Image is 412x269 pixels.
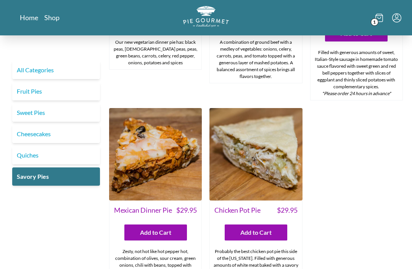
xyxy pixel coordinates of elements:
[214,205,261,215] span: Chicken Pot Pie
[12,167,100,186] a: Savory Pies
[44,13,60,22] a: Shop
[210,36,302,83] div: A combination of ground beef with a medley of vegetables: onions, celery, carrots, peas, and toma...
[12,82,100,100] a: Fruit Pies
[114,205,172,215] span: Mexican Dinner Pie
[124,224,187,240] button: Add to Cart
[109,108,202,201] img: Mexican Dinner Pie
[311,46,402,100] div: Filled with generous amounts of sweet, Italian-Style sausage in homemade tomato sauce flavored wi...
[392,13,401,22] button: Menu
[225,224,287,240] button: Add to Cart
[140,228,171,237] span: Add to Cart
[371,18,378,26] span: 1
[176,205,197,215] span: $ 29.95
[109,36,201,69] div: Our new vegetarian dinner pie has: black peas, [DEMOGRAPHIC_DATA] peas, peas, green beans, carrot...
[277,205,298,215] span: $ 29.95
[209,108,302,201] img: Chicken Pot Pie
[12,125,100,143] a: Cheesecakes
[12,103,100,122] a: Sweet Pies
[12,146,100,164] a: Quiches
[240,228,272,237] span: Add to Cart
[322,91,391,96] em: *Please order 24 hours in advance*
[183,6,229,27] img: logo
[12,61,100,79] a: All Categories
[20,13,38,22] a: Home
[183,6,229,29] a: Logo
